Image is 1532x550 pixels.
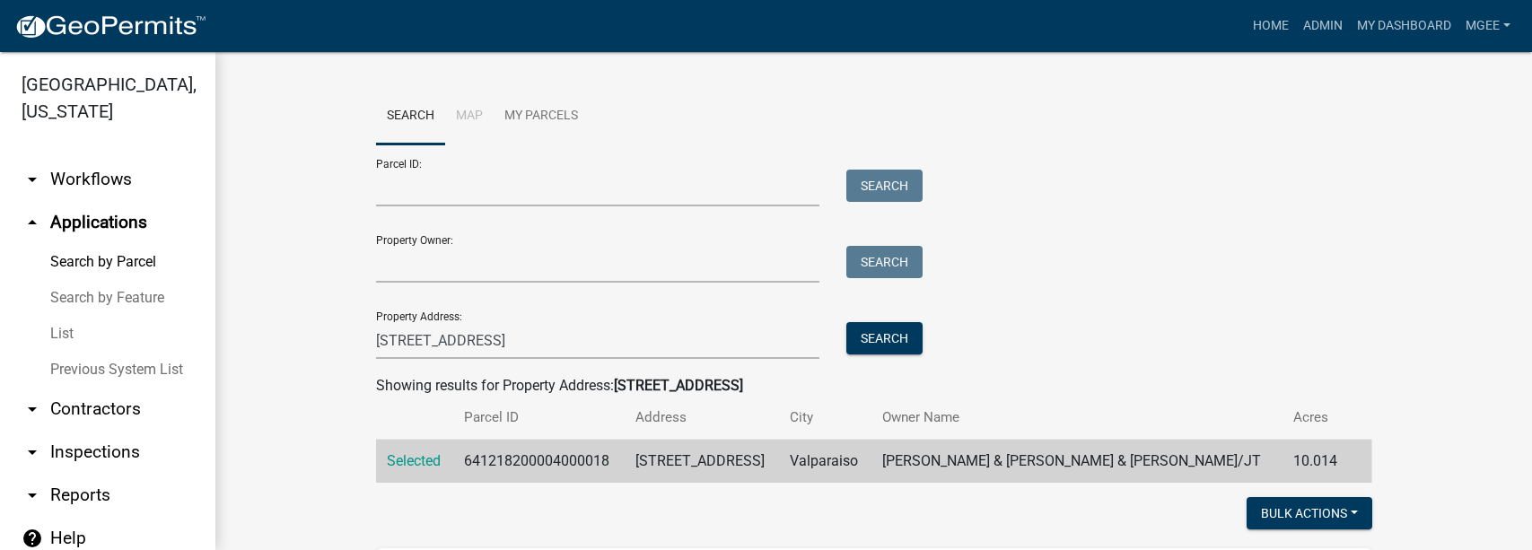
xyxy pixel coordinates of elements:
[22,528,43,549] i: help
[1283,397,1350,439] th: Acres
[614,377,743,394] strong: [STREET_ADDRESS]
[871,440,1283,484] td: [PERSON_NAME] & [PERSON_NAME] & [PERSON_NAME]/JT
[22,169,43,190] i: arrow_drop_down
[376,88,445,145] a: Search
[1247,497,1372,529] button: Bulk Actions
[1296,9,1350,43] a: Admin
[22,398,43,420] i: arrow_drop_down
[1246,9,1296,43] a: Home
[22,485,43,506] i: arrow_drop_down
[1458,9,1518,43] a: mgee
[846,246,923,278] button: Search
[846,170,923,202] button: Search
[376,375,1372,397] div: Showing results for Property Address:
[453,440,625,484] td: 641218200004000018
[387,452,441,469] a: Selected
[453,397,625,439] th: Parcel ID
[779,440,871,484] td: Valparaiso
[1350,9,1458,43] a: My Dashboard
[625,440,780,484] td: [STREET_ADDRESS]
[1283,440,1350,484] td: 10.014
[494,88,589,145] a: My Parcels
[779,397,871,439] th: City
[871,397,1283,439] th: Owner Name
[846,322,923,354] button: Search
[22,441,43,463] i: arrow_drop_down
[22,212,43,233] i: arrow_drop_up
[625,397,780,439] th: Address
